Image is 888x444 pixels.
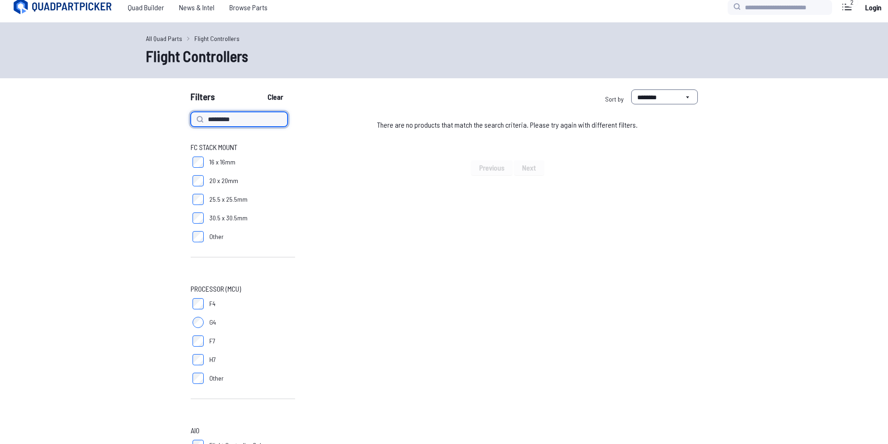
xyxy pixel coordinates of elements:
span: G4 [209,318,216,327]
span: 30.5 x 30.5mm [209,213,248,223]
input: H7 [193,354,204,365]
button: Clear [260,89,291,104]
a: Flight Controllers [194,34,240,43]
input: F4 [193,298,204,309]
span: Other [209,232,224,241]
span: Other [209,374,224,383]
input: 20 x 20mm [193,175,204,186]
span: F7 [209,336,215,346]
span: AIO [191,425,200,436]
span: 20 x 20mm [209,176,238,185]
input: G4 [193,317,204,328]
span: Sort by [605,95,624,103]
input: 16 x 16mm [193,157,204,168]
input: 30.5 x 30.5mm [193,212,204,224]
span: H7 [209,355,216,364]
span: 25.5 x 25.5mm [209,195,248,204]
input: Other [193,231,204,242]
span: Filters [191,89,215,108]
input: 25.5 x 25.5mm [193,194,204,205]
a: All Quad Parts [146,34,182,43]
input: Other [193,373,204,384]
span: 16 x 16mm [209,157,235,167]
span: FC Stack Mount [191,142,237,153]
select: Sort by [631,89,698,104]
span: F4 [209,299,215,308]
input: F7 [193,335,204,347]
div: There are no products that match the search criteria. Please try again with different filters. [317,112,698,138]
span: Processor (MCU) [191,283,241,294]
h1: Flight Controllers [146,45,743,67]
